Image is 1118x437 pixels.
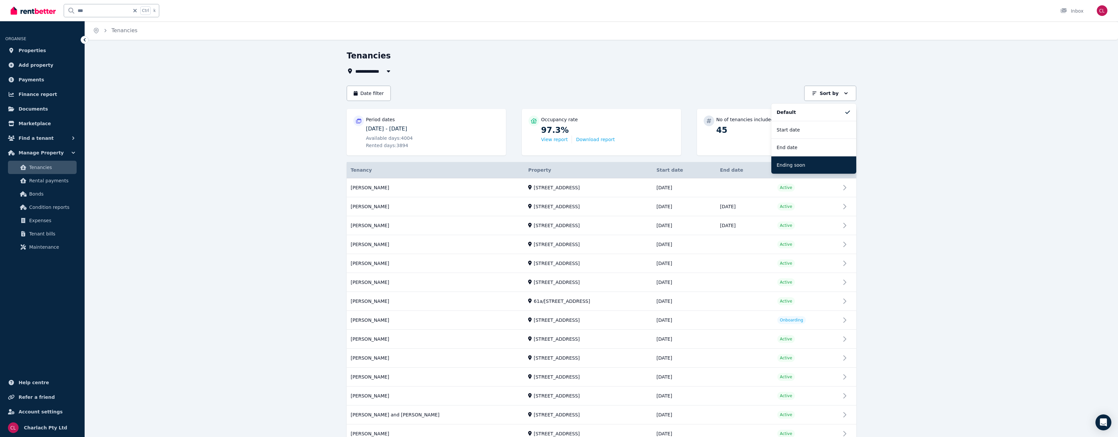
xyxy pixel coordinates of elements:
a: Account settings [5,405,79,418]
span: ORGANISE [5,37,26,41]
td: [DATE] [653,311,716,330]
td: [DATE] [653,330,716,349]
a: Documents [5,102,79,116]
span: Charlach Pty Ltd [24,424,67,432]
button: Sort by [804,86,856,101]
a: View details for Darryl Thompson [347,178,856,197]
span: Ctrl [140,6,151,15]
a: Properties [5,44,79,57]
th: Start date [653,162,716,178]
span: Payments [19,76,44,84]
span: Marketplace [19,120,51,128]
button: Date filter [347,86,391,101]
span: Find a tenant [19,134,54,142]
a: View details for Caitlyn Snowden [347,198,856,216]
span: k [153,8,156,13]
p: 45 [716,125,850,135]
span: Properties [19,46,46,54]
a: View details for Grant Feuerring [347,387,856,405]
a: View details for Craig Morrison [347,368,856,387]
td: [DATE] [653,216,716,235]
a: Rental payments [8,174,77,187]
a: Tenant bills [8,227,77,240]
img: Charlach Pty Ltd [8,422,19,433]
span: Tenant bills [29,230,74,238]
a: View details for Annie Hawes [347,217,856,235]
a: View details for Pamela Lording [347,330,856,349]
p: Occupancy rate [541,116,578,123]
p: End date [777,144,798,151]
p: Sort by [820,90,839,97]
a: Add property [5,58,79,72]
img: RentBetter [11,6,56,16]
span: Rental payments [29,177,74,185]
th: End date [716,162,773,178]
span: Refer a friend [19,393,55,401]
span: Available days: 4004 [366,135,413,141]
td: [DATE] [716,216,773,235]
span: Bonds [29,190,74,198]
span: Rented days: 3894 [366,142,408,149]
span: Help centre [19,379,49,387]
a: Bonds [8,187,77,201]
td: [DATE] [653,273,716,292]
a: View details for Phillip Stevenson [347,292,856,311]
p: Start date [777,127,800,133]
span: Finance report [19,90,57,98]
a: Condition reports [8,201,77,214]
a: View details for Michelle O'Brien [347,311,856,330]
button: Find a tenant [5,131,79,145]
td: [DATE] [653,254,716,273]
td: [DATE] [716,197,773,216]
a: View details for Michael Murdoch [347,349,856,368]
td: [DATE] [653,235,716,254]
th: Property [524,162,653,178]
a: View details for Tyrel Olsen [347,273,856,292]
td: [DATE] [653,349,716,368]
div: Inbox [1060,8,1083,14]
button: Manage Property [5,146,79,159]
td: [DATE] [653,197,716,216]
p: Period dates [366,116,395,123]
p: [DATE] - [DATE] [366,125,499,133]
td: [DATE] [653,368,716,387]
span: Account settings [19,408,63,416]
span: Maintenance [29,243,74,251]
span: Condition reports [29,203,74,211]
a: Finance report [5,88,79,101]
p: 97.3% [541,125,674,135]
a: Refer a friend [5,391,79,404]
a: Maintenance [8,240,77,254]
span: Expenses [29,217,74,224]
span: Tenancies [29,163,74,171]
a: View details for Ted Williams [347,235,856,254]
td: [DATE] [653,405,716,424]
td: [DATE] [653,292,716,311]
span: Tenancies [111,27,137,35]
td: [DATE] [653,387,716,405]
button: View report [541,136,568,143]
a: Expenses [8,214,77,227]
button: Download report [576,136,615,143]
p: No of tenancies included [716,116,774,123]
a: Help centre [5,376,79,389]
div: Open Intercom Messenger [1095,414,1111,430]
p: Default [777,109,796,116]
p: Ending soon [777,162,805,168]
span: Add property [19,61,53,69]
h1: Tenancies [347,50,391,61]
a: View details for Keira Campbell [347,254,856,273]
a: Marketplace [5,117,79,130]
ul: Sort by [771,104,856,174]
span: Tenancy [351,167,372,173]
a: Tenancies [8,161,77,174]
nav: Breadcrumb [85,21,145,40]
a: View details for Shellina Bergquist and jessica meier [347,406,856,424]
img: Charlach Pty Ltd [1097,5,1107,16]
span: Documents [19,105,48,113]
span: Manage Property [19,149,64,157]
a: Payments [5,73,79,86]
